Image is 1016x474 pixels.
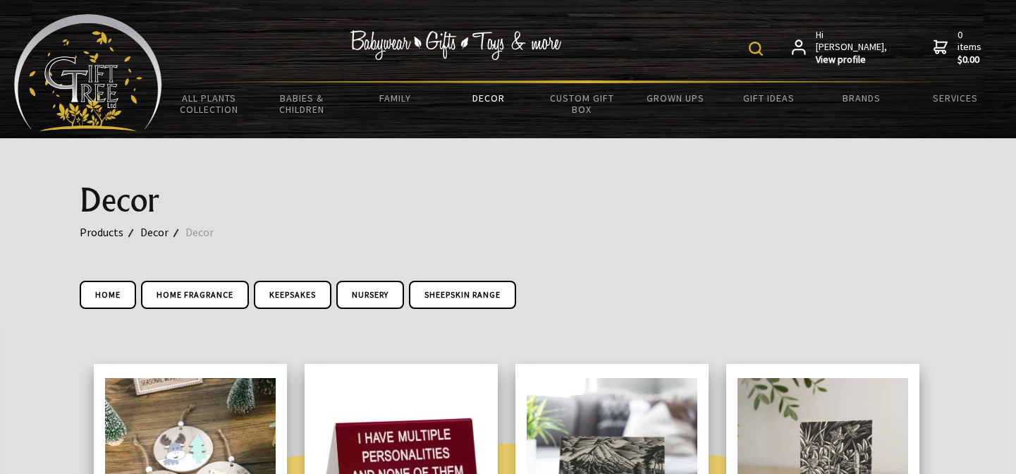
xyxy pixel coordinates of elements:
span: Hi [PERSON_NAME], [816,29,888,66]
a: Grown Ups [629,83,722,113]
a: Services [909,83,1002,113]
a: Home [80,281,136,309]
a: 0 items$0.00 [934,29,984,66]
img: Babywear - Gifts - Toys & more [350,30,561,60]
a: Decor [140,223,185,241]
h1: Decor [80,183,937,217]
a: Family [349,83,442,113]
a: Hi [PERSON_NAME],View profile [792,29,888,66]
a: Sheepskin Range [409,281,516,309]
a: Custom Gift Box [535,83,628,124]
a: Decor [185,223,231,241]
img: product search [749,42,763,56]
a: Home Fragrance [141,281,249,309]
a: Brands [815,83,908,113]
a: Products [80,223,140,241]
span: 0 items [957,28,984,66]
strong: View profile [816,54,888,66]
a: Gift Ideas [722,83,815,113]
a: Nursery [336,281,404,309]
strong: $0.00 [957,54,984,66]
a: Babies & Children [255,83,348,124]
a: Decor [442,83,535,113]
a: Keepsakes [254,281,331,309]
a: All Plants Collection [162,83,255,124]
img: Babyware - Gifts - Toys and more... [14,14,162,131]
